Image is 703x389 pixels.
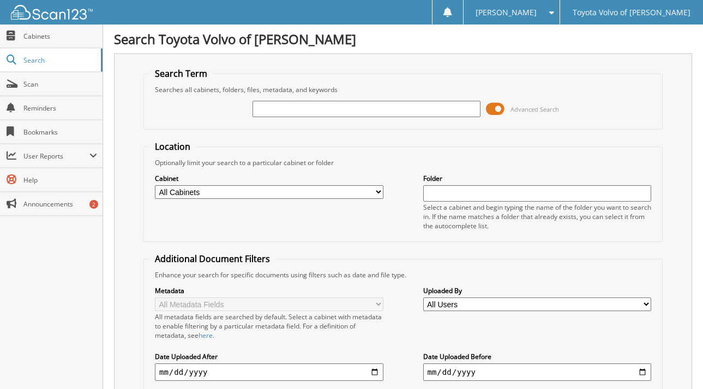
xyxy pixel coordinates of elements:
[89,200,98,209] div: 2
[11,5,93,20] img: scan123-logo-white.svg
[423,363,652,381] input: end
[155,352,383,361] label: Date Uploaded After
[155,312,383,340] div: All metadata fields are searched by default. Select a cabinet with metadata to enable filtering b...
[23,56,95,65] span: Search
[510,105,559,113] span: Advanced Search
[23,80,97,89] span: Scan
[476,9,537,16] span: [PERSON_NAME]
[23,175,97,185] span: Help
[23,127,97,137] span: Bookmarks
[149,270,657,279] div: Enhance your search for specific documents using filters such as date and file type.
[23,199,97,209] span: Announcements
[23,104,97,113] span: Reminders
[423,352,652,361] label: Date Uploaded Before
[573,9,690,16] span: Toyota Volvo of [PERSON_NAME]
[423,286,652,295] label: Uploaded By
[149,141,196,153] legend: Location
[149,68,213,80] legend: Search Term
[155,363,383,381] input: start
[155,286,383,295] label: Metadata
[199,331,213,340] a: here
[155,174,383,183] label: Cabinet
[149,158,657,167] div: Optionally limit your search to a particular cabinet or folder
[149,253,275,265] legend: Additional Document Filters
[23,32,97,41] span: Cabinets
[114,30,692,48] h1: Search Toyota Volvo of [PERSON_NAME]
[149,85,657,94] div: Searches all cabinets, folders, files, metadata, and keywords
[423,174,652,183] label: Folder
[23,151,89,161] span: User Reports
[423,203,652,230] div: Select a cabinet and begin typing the name of the folder you want to search in. If the name match...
